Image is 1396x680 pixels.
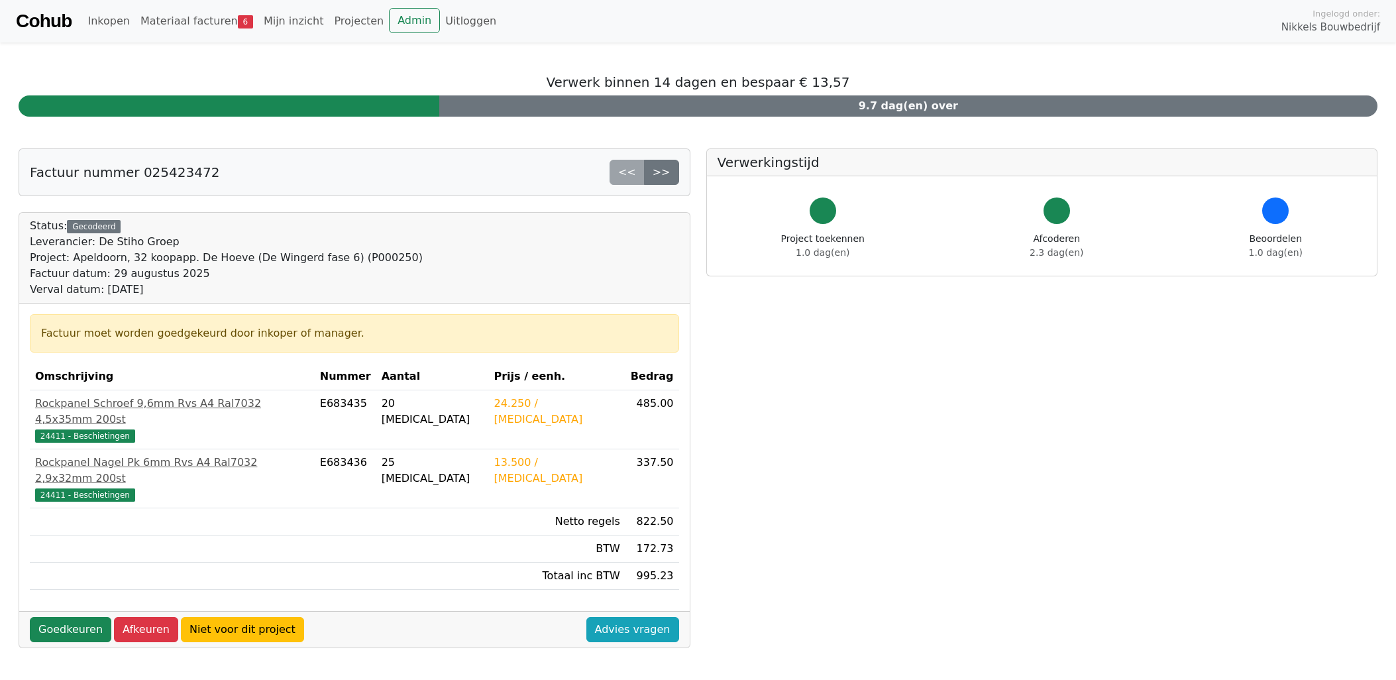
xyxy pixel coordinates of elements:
a: Rockpanel Nagel Pk 6mm Rvs A4 Ral7032 2,9x32mm 200st24411 - Beschietingen [35,455,309,502]
a: Materiaal facturen6 [135,8,258,34]
a: Admin [389,8,440,33]
h5: Verwerk binnen 14 dagen en bespaar € 13,57 [19,74,1377,90]
span: Ingelogd onder: [1313,7,1380,20]
div: Factuur datum: 29 augustus 2025 [30,266,423,282]
th: Prijs / eenh. [488,363,625,390]
div: 24.250 / [MEDICAL_DATA] [494,396,619,427]
div: Beoordelen [1249,232,1303,260]
span: 1.0 dag(en) [796,247,849,258]
a: Projecten [329,8,389,34]
th: Aantal [376,363,489,390]
td: 822.50 [625,508,679,536]
span: 24411 - Beschietingen [35,429,135,443]
th: Nummer [315,363,376,390]
td: Netto regels [488,508,625,536]
td: BTW [488,536,625,563]
div: 9.7 dag(en) over [439,95,1377,117]
div: Gecodeerd [67,220,121,233]
div: Leverancier: De Stiho Groep [30,234,423,250]
div: 25 [MEDICAL_DATA] [382,455,484,486]
td: 995.23 [625,563,679,590]
td: E683436 [315,449,376,508]
a: Afkeuren [114,617,178,642]
a: >> [644,160,679,185]
a: Niet voor dit project [181,617,304,642]
h5: Verwerkingstijd [718,154,1367,170]
div: Afcoderen [1030,232,1083,260]
span: 2.3 dag(en) [1030,247,1083,258]
span: 1.0 dag(en) [1249,247,1303,258]
span: Nikkels Bouwbedrijf [1281,20,1380,35]
h5: Factuur nummer 025423472 [30,164,219,180]
div: Project: Apeldoorn, 32 koopapp. De Hoeve (De Wingerd fase 6) (P000250) [30,250,423,266]
td: 485.00 [625,390,679,449]
a: Cohub [16,5,72,37]
td: Totaal inc BTW [488,563,625,590]
th: Omschrijving [30,363,315,390]
span: 24411 - Beschietingen [35,488,135,502]
div: Rockpanel Nagel Pk 6mm Rvs A4 Ral7032 2,9x32mm 200st [35,455,309,486]
td: 172.73 [625,536,679,563]
a: Advies vragen [586,617,679,642]
th: Bedrag [625,363,679,390]
div: Verval datum: [DATE] [30,282,423,298]
td: 337.50 [625,449,679,508]
div: 20 [MEDICAL_DATA] [382,396,484,427]
div: Project toekennen [781,232,865,260]
td: E683435 [315,390,376,449]
a: Inkopen [82,8,134,34]
a: Uitloggen [440,8,502,34]
div: Rockpanel Schroef 9,6mm Rvs A4 Ral7032 4,5x35mm 200st [35,396,309,427]
div: 13.500 / [MEDICAL_DATA] [494,455,619,486]
a: Mijn inzicht [258,8,329,34]
a: Rockpanel Schroef 9,6mm Rvs A4 Ral7032 4,5x35mm 200st24411 - Beschietingen [35,396,309,443]
div: Factuur moet worden goedgekeurd door inkoper of manager. [41,325,668,341]
div: Status: [30,218,423,298]
span: 6 [238,15,253,28]
a: Goedkeuren [30,617,111,642]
